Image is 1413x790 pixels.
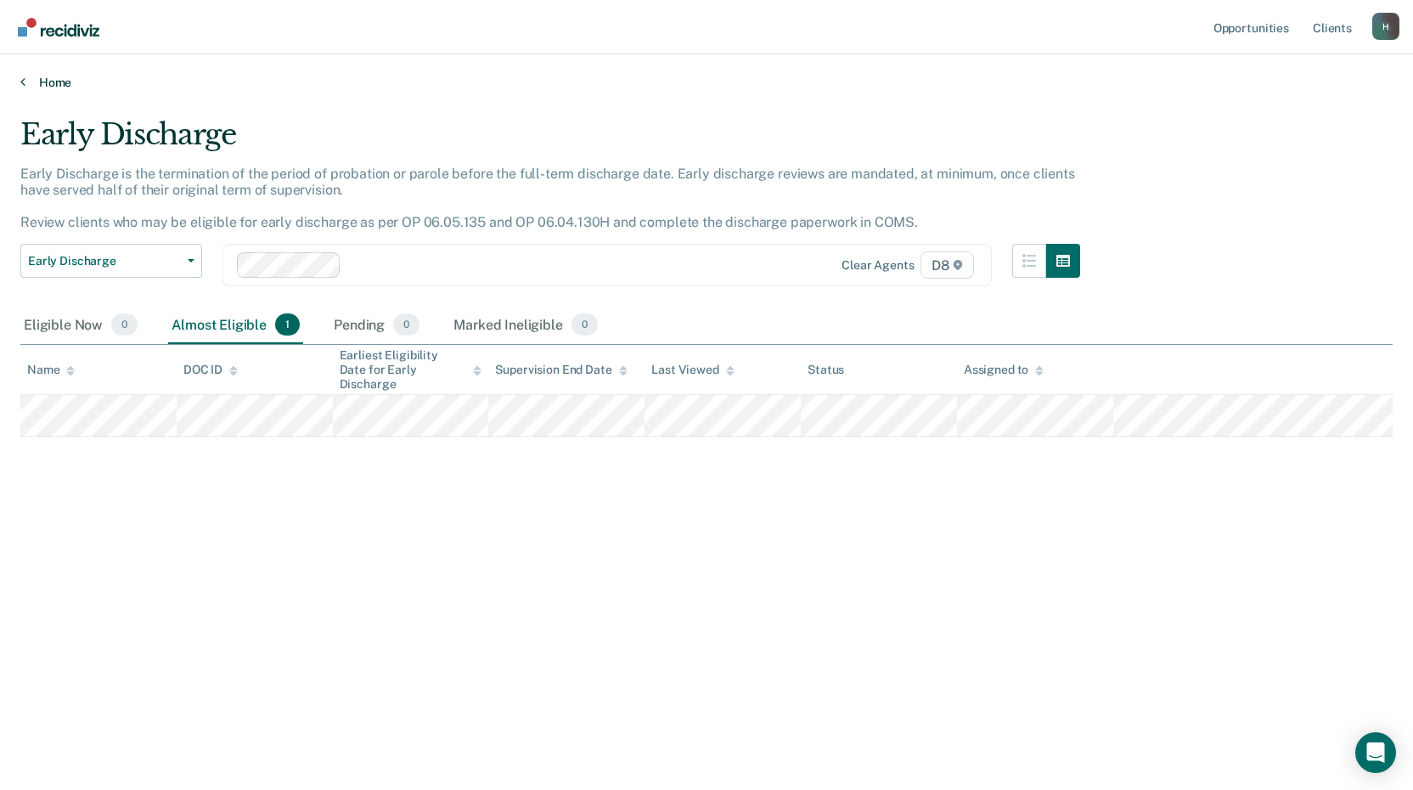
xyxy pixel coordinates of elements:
[571,313,598,336] span: 0
[275,313,300,336] span: 1
[450,307,601,344] div: Marked Ineligible0
[393,313,419,336] span: 0
[20,307,141,344] div: Eligible Now0
[27,363,75,377] div: Name
[20,117,1080,166] div: Early Discharge
[842,258,914,273] div: Clear agents
[28,254,181,268] span: Early Discharge
[183,363,238,377] div: DOC ID
[340,348,482,391] div: Earliest Eligibility Date for Early Discharge
[20,166,1075,231] p: Early Discharge is the termination of the period of probation or parole before the full-term disc...
[1372,13,1399,40] div: H
[20,75,1393,90] a: Home
[18,18,99,37] img: Recidiviz
[1355,732,1396,773] div: Open Intercom Messenger
[168,307,303,344] div: Almost Eligible1
[330,307,423,344] div: Pending0
[920,251,974,279] span: D8
[495,363,627,377] div: Supervision End Date
[1372,13,1399,40] button: Profile dropdown button
[651,363,734,377] div: Last Viewed
[111,313,138,336] span: 0
[808,363,844,377] div: Status
[964,363,1044,377] div: Assigned to
[20,244,202,278] button: Early Discharge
